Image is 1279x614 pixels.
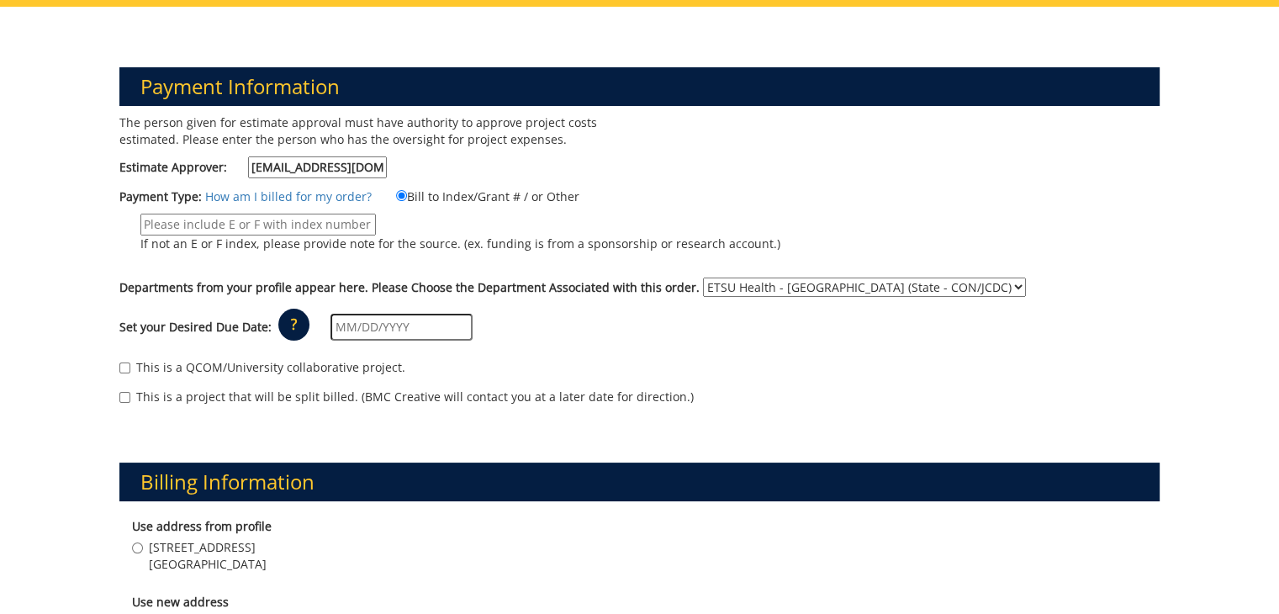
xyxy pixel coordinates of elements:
[119,463,1160,501] h3: Billing Information
[119,114,627,148] p: The person given for estimate approval must have authority to approve project costs estimated. Pl...
[132,594,229,610] b: Use new address
[119,359,405,376] label: This is a QCOM/University collaborative project.
[132,518,272,534] b: Use address from profile
[119,156,387,178] label: Estimate Approver:
[205,188,372,204] a: How am I billed for my order?
[119,188,202,205] label: Payment Type:
[149,539,267,556] span: [STREET_ADDRESS]
[278,309,309,341] p: ?
[375,187,579,205] label: Bill to Index/Grant # / or Other
[140,236,780,252] p: If not an E or F index, please provide note for the source. (ex. funding is from a sponsorship or...
[119,363,130,373] input: This is a QCOM/University collaborative project.
[140,214,376,236] input: If not an E or F index, please provide note for the source. (ex. funding is from a sponsorship or...
[248,156,387,178] input: Estimate Approver:
[119,279,700,296] label: Departments from your profile appear here. Please Choose the Department Associated with this order.
[119,389,694,405] label: This is a project that will be split billed. (BMC Creative will contact you at a later date for d...
[396,190,407,201] input: Bill to Index/Grant # / or Other
[119,67,1160,106] h3: Payment Information
[119,319,272,336] label: Set your Desired Due Date:
[119,392,130,403] input: This is a project that will be split billed. (BMC Creative will contact you at a later date for d...
[330,314,473,341] input: MM/DD/YYYY
[132,543,143,553] input: [STREET_ADDRESS] [GEOGRAPHIC_DATA]
[149,556,267,573] span: [GEOGRAPHIC_DATA]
